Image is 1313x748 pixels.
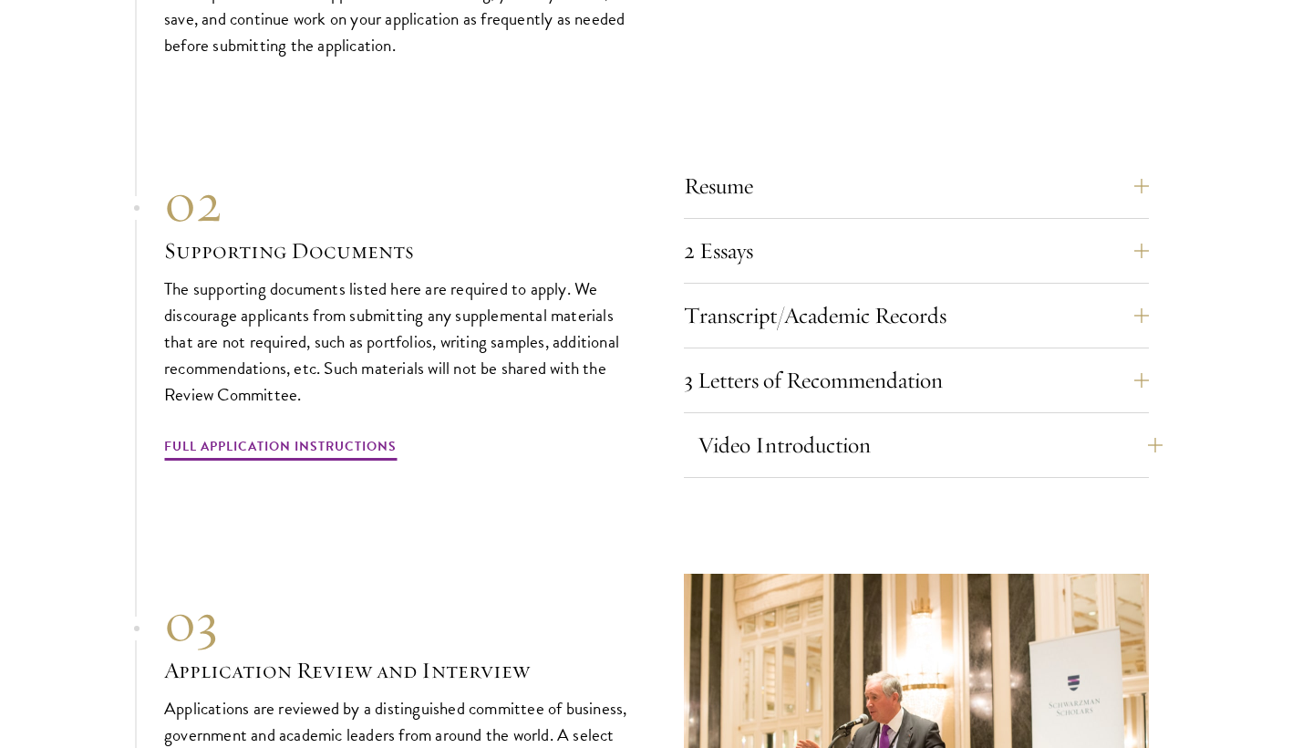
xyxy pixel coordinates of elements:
[684,358,1149,402] button: 3 Letters of Recommendation
[698,423,1163,467] button: Video Introduction
[164,275,629,408] p: The supporting documents listed here are required to apply. We discourage applicants from submitt...
[164,235,629,266] h3: Supporting Documents
[164,170,629,235] div: 02
[164,435,397,463] a: Full Application Instructions
[164,655,629,686] h3: Application Review and Interview
[164,589,629,655] div: 03
[684,294,1149,338] button: Transcript/Academic Records
[684,164,1149,208] button: Resume
[684,229,1149,273] button: 2 Essays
